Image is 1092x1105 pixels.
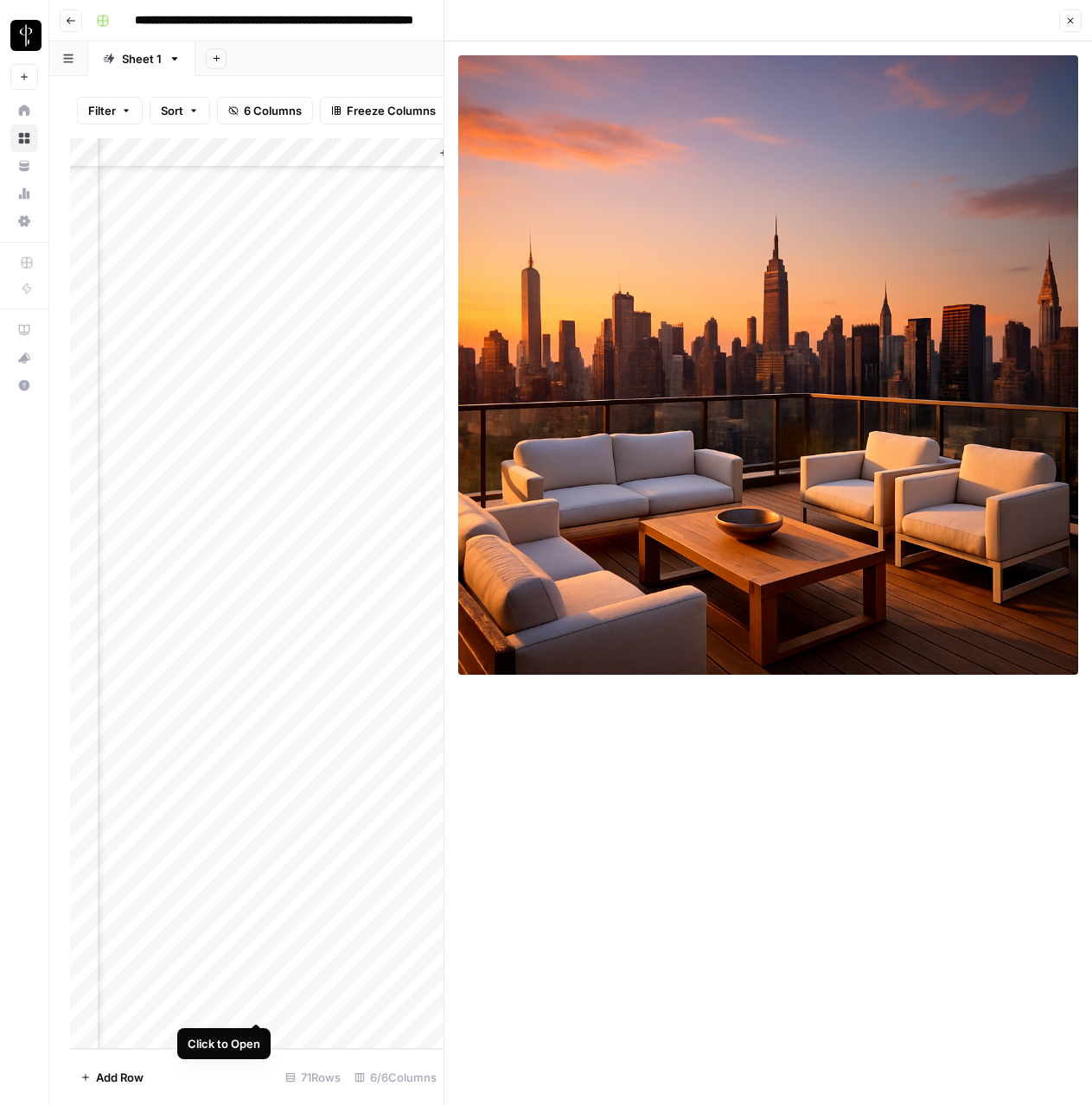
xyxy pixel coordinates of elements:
[347,102,436,119] span: Freeze Columns
[96,1069,144,1086] span: Add Row
[88,41,195,76] a: Sheet 1
[278,1064,348,1091] div: 71 Rows
[150,97,210,124] button: Sort
[161,102,183,119] span: Sort
[188,1035,260,1052] div: Click to Open
[10,152,38,180] a: Your Data
[10,124,38,152] a: Browse
[10,372,38,399] button: Help + Support
[77,97,143,124] button: Filter
[10,14,38,57] button: Workspace: LP Production Workloads
[10,20,42,51] img: LP Production Workloads Logo
[10,207,38,235] a: Settings
[10,316,38,344] a: AirOps Academy
[10,97,38,124] a: Home
[88,102,116,119] span: Filter
[217,97,313,124] button: 6 Columns
[320,97,447,124] button: Freeze Columns
[70,1064,154,1091] button: Add Row
[10,344,38,372] button: What's new?
[122,50,162,67] div: Sheet 1
[458,55,1078,675] img: Row/Cell
[11,345,37,371] div: What's new?
[244,102,302,119] span: 6 Columns
[348,1064,444,1091] div: 6/6 Columns
[10,180,38,207] a: Usage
